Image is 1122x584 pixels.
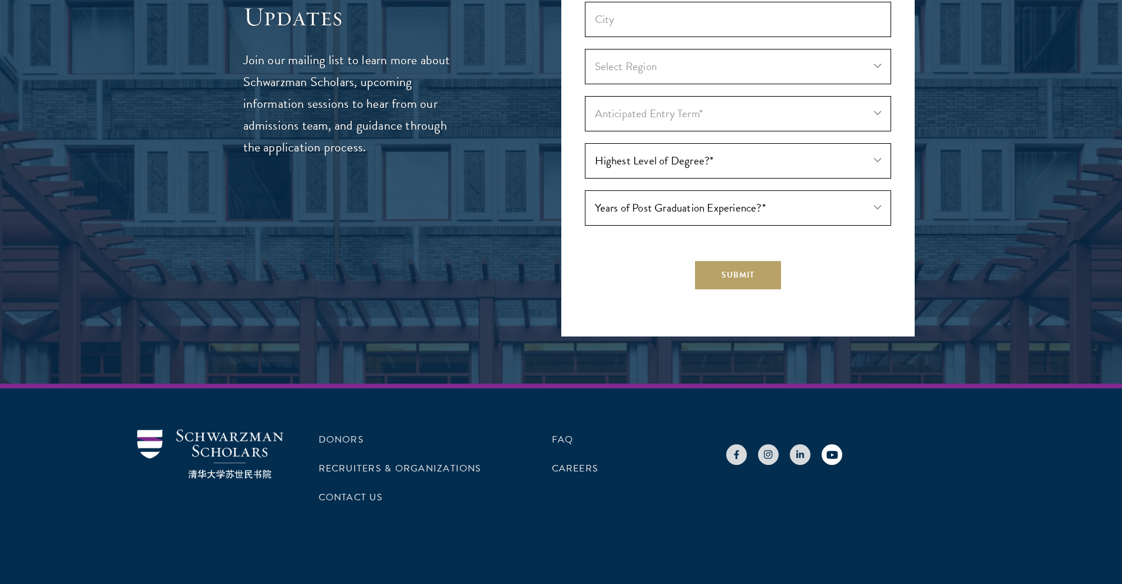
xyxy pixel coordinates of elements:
a: Careers [552,461,599,476]
a: Contact Us [319,490,383,504]
a: Recruiters & Organizations [319,461,482,476]
a: Donors [319,433,364,447]
input: City [585,2,891,37]
p: Join our mailing list to learn more about Schwarzman Scholars, upcoming information sessions to h... [243,50,462,159]
a: FAQ [552,433,574,447]
img: Schwarzman Scholars [137,430,283,479]
div: Highest Level of Degree? [585,143,891,179]
div: Years of Post Graduation Experience?* [585,190,891,226]
div: Anticipated Entry Term* [585,96,891,131]
button: Submit [695,261,781,289]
